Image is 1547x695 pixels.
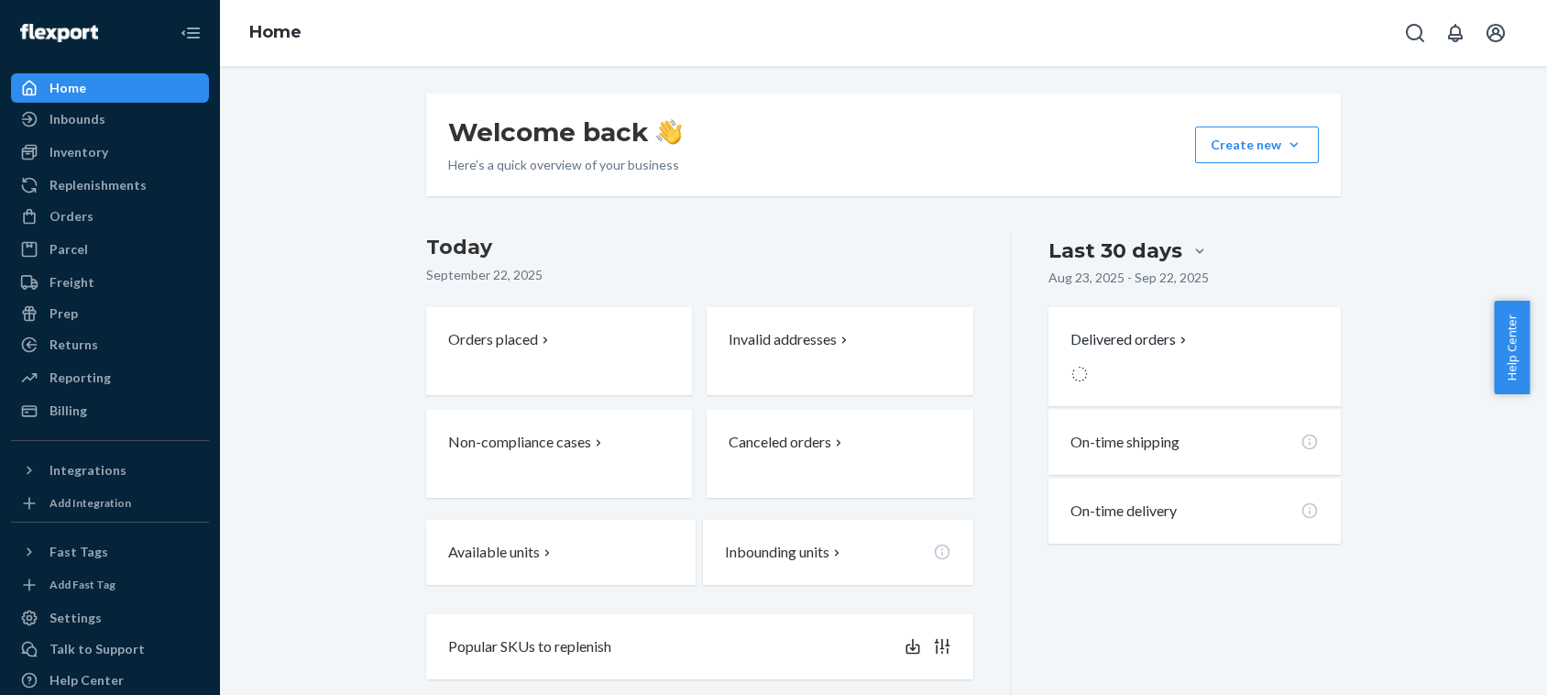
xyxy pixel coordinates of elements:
[49,176,147,194] div: Replenishments
[1048,237,1182,265] div: Last 30 days
[11,492,209,514] a: Add Integration
[1070,501,1177,522] p: On-time delivery
[49,79,86,97] div: Home
[11,268,209,297] a: Freight
[426,233,973,262] h3: Today
[172,15,209,51] button: Close Navigation
[1437,15,1474,51] button: Open notifications
[11,171,209,200] a: Replenishments
[11,299,209,328] a: Prep
[49,609,102,627] div: Settings
[11,105,209,134] a: Inbounds
[11,666,209,695] a: Help Center
[703,520,972,585] button: Inbounding units
[11,603,209,633] a: Settings
[11,537,209,567] button: Fast Tags
[11,634,209,664] a: Talk to Support
[448,636,611,657] p: Popular SKUs to replenish
[448,329,538,350] p: Orders placed
[1494,301,1530,394] button: Help Center
[49,671,124,689] div: Help Center
[11,73,209,103] a: Home
[448,542,540,563] p: Available units
[49,273,94,292] div: Freight
[426,410,692,498] button: Non-compliance cases
[49,143,108,161] div: Inventory
[707,410,972,498] button: Canceled orders
[1477,15,1514,51] button: Open account menu
[1397,15,1433,51] button: Open Search Box
[1070,329,1190,350] button: Delivered orders
[729,432,831,453] p: Canceled orders
[49,110,105,128] div: Inbounds
[49,336,98,354] div: Returns
[49,207,93,226] div: Orders
[49,577,115,592] div: Add Fast Tag
[11,363,209,392] a: Reporting
[707,307,972,395] button: Invalid addresses
[656,119,682,145] img: hand-wave emoji
[49,304,78,323] div: Prep
[49,543,108,561] div: Fast Tags
[49,369,111,387] div: Reporting
[49,402,87,420] div: Billing
[11,235,209,264] a: Parcel
[426,520,696,585] button: Available units
[11,456,209,485] button: Integrations
[49,240,88,259] div: Parcel
[729,329,837,350] p: Invalid addresses
[11,138,209,167] a: Inventory
[448,432,591,453] p: Non-compliance cases
[11,202,209,231] a: Orders
[1048,269,1209,287] p: Aug 23, 2025 - Sep 22, 2025
[426,266,973,284] p: September 22, 2025
[426,307,692,395] button: Orders placed
[725,542,829,563] p: Inbounding units
[11,396,209,425] a: Billing
[49,461,126,480] div: Integrations
[20,24,98,42] img: Flexport logo
[249,22,302,42] a: Home
[448,116,682,149] h1: Welcome back
[448,156,682,174] p: Here’s a quick overview of your business
[1195,127,1319,163] button: Create new
[11,574,209,596] a: Add Fast Tag
[235,6,316,60] ol: breadcrumbs
[49,640,145,658] div: Talk to Support
[1070,432,1179,453] p: On-time shipping
[49,495,131,511] div: Add Integration
[11,330,209,359] a: Returns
